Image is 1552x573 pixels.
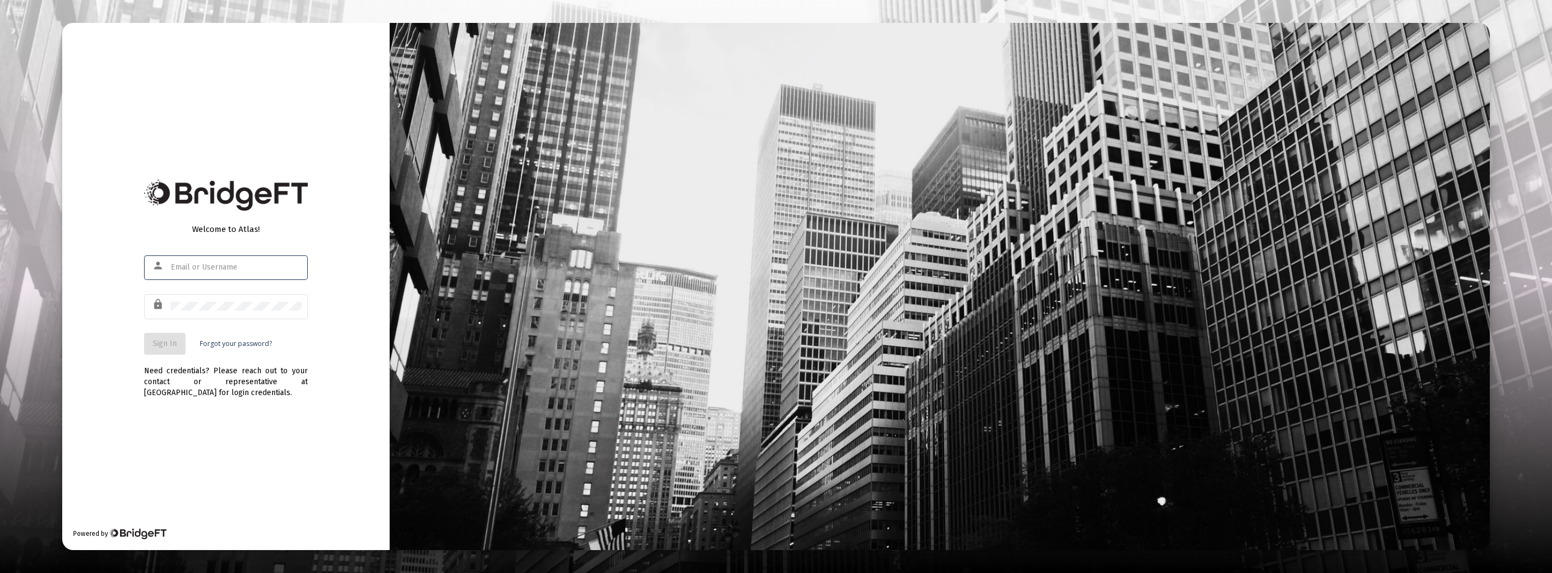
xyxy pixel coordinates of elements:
[171,263,302,272] input: Email or Username
[144,355,308,398] div: Need credentials? Please reach out to your contact or representative at [GEOGRAPHIC_DATA] for log...
[144,224,308,235] div: Welcome to Atlas!
[144,333,186,355] button: Sign In
[73,528,166,539] div: Powered by
[144,180,308,211] img: Bridge Financial Technology Logo
[152,259,165,272] mat-icon: person
[200,338,272,349] a: Forgot your password?
[153,339,177,348] span: Sign In
[109,528,166,539] img: Bridge Financial Technology Logo
[152,298,165,311] mat-icon: lock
